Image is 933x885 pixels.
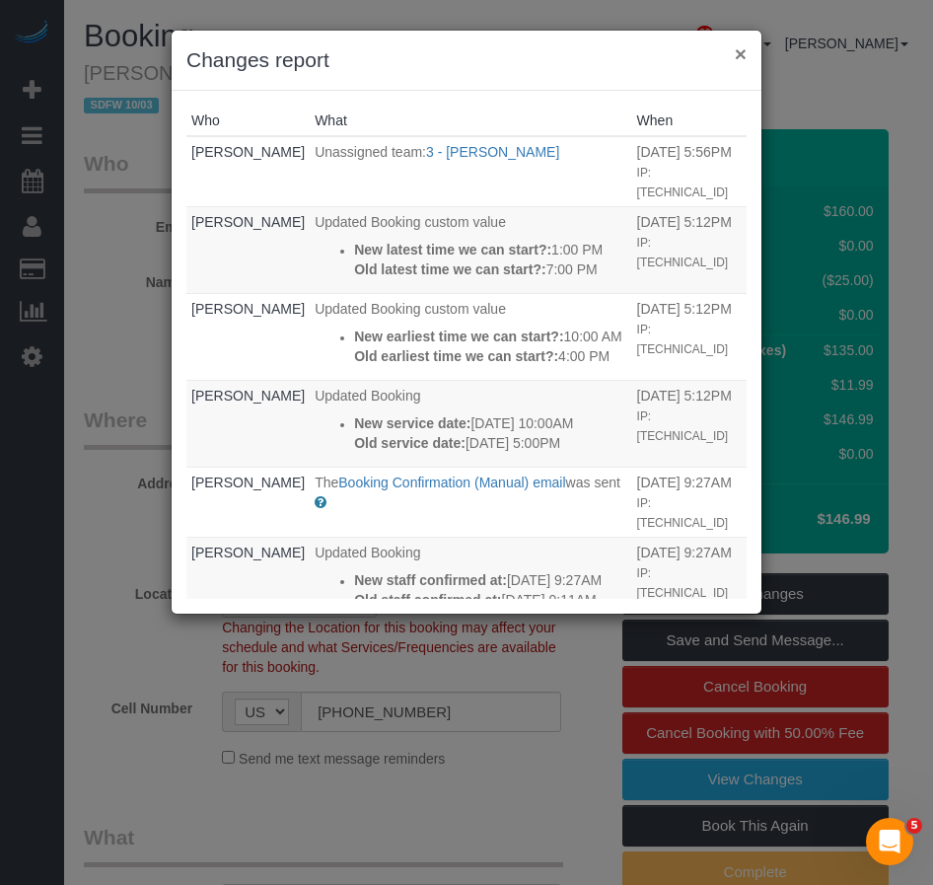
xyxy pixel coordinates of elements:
strong: New earliest time we can start?: [354,329,563,344]
span: Updated Booking custom value [315,214,506,230]
td: When [632,206,747,293]
a: 3 - [PERSON_NAME] [426,144,559,160]
a: [PERSON_NAME] [191,301,305,317]
small: IP: [TECHNICAL_ID] [637,236,729,269]
td: When [632,380,747,467]
p: 4:00 PM [354,346,626,366]
strong: New staff confirmed at: [354,572,507,588]
td: What [310,206,631,293]
button: × [735,43,747,64]
td: What [310,537,631,624]
a: [PERSON_NAME] [191,545,305,560]
p: [DATE] 10:00AM [354,413,626,433]
strong: Old service date: [354,435,466,451]
td: Who [186,136,310,206]
span: Updated Booking [315,388,420,404]
a: [PERSON_NAME] [191,144,305,160]
p: 7:00 PM [354,259,626,279]
small: IP: [TECHNICAL_ID] [637,166,729,199]
p: [DATE] 5:00PM [354,433,626,453]
td: What [310,293,631,380]
span: Updated Booking [315,545,420,560]
small: IP: [TECHNICAL_ID] [637,496,729,530]
small: IP: [TECHNICAL_ID] [637,323,729,356]
td: What [310,136,631,206]
td: Who [186,293,310,380]
th: What [310,106,631,136]
small: IP: [TECHNICAL_ID] [637,409,729,443]
a: Booking Confirmation (Manual) email [338,475,565,490]
td: What [310,467,631,537]
td: When [632,467,747,537]
a: [PERSON_NAME] [191,388,305,404]
p: 1:00 PM [354,240,626,259]
span: 5 [906,818,922,834]
p: 10:00 AM [354,327,626,346]
strong: New service date: [354,415,470,431]
iframe: Intercom live chat [866,818,913,865]
span: Unassigned team: [315,144,426,160]
strong: Old earliest time we can start?: [354,348,558,364]
span: The [315,475,338,490]
sui-modal: Changes report [172,31,761,614]
a: [PERSON_NAME] [191,214,305,230]
strong: Old staff confirmed at: [354,592,501,608]
td: When [632,537,747,624]
strong: Old latest time we can start?: [354,261,546,277]
td: When [632,293,747,380]
span: Updated Booking custom value [315,301,506,317]
th: When [632,106,747,136]
p: [DATE] 9:11AM [354,590,626,610]
td: Who [186,380,310,467]
h3: Changes report [186,45,747,75]
th: Who [186,106,310,136]
strong: New latest time we can start?: [354,242,551,258]
td: When [632,136,747,206]
td: Who [186,467,310,537]
a: [PERSON_NAME] [191,475,305,490]
p: [DATE] 9:27AM [354,570,626,590]
td: Who [186,206,310,293]
td: Who [186,537,310,624]
span: was sent [566,475,620,490]
small: IP: [TECHNICAL_ID] [637,566,729,600]
td: What [310,380,631,467]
